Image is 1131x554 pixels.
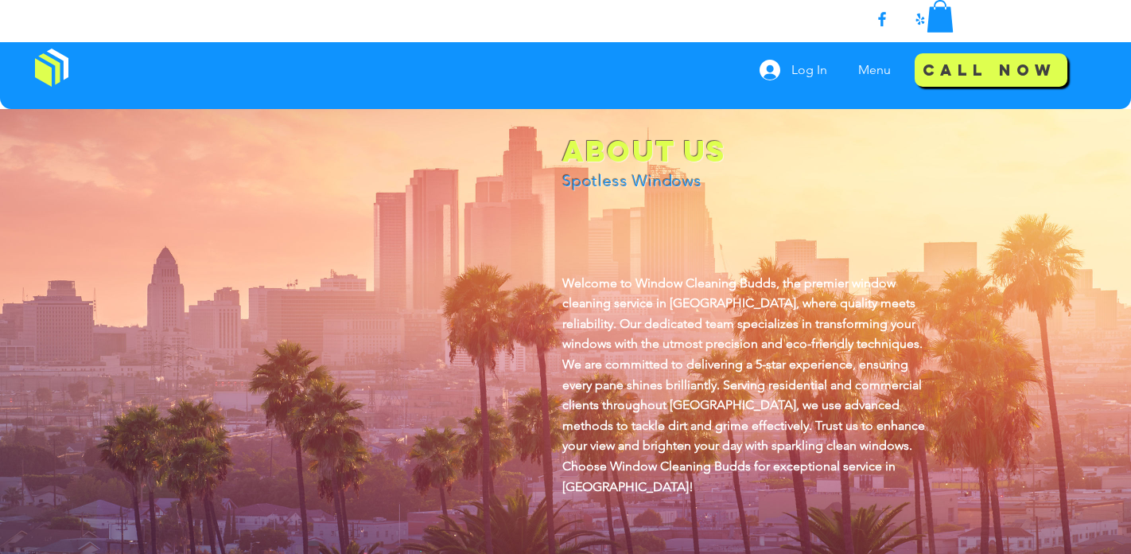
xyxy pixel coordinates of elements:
[873,10,930,29] ul: Social Bar
[846,50,908,90] nav: Site
[562,171,702,190] span: Spotless Windows
[850,50,899,90] p: Menu
[923,60,1057,80] span: Call Now
[562,133,726,170] span: About us
[786,61,833,79] span: Log In
[915,53,1067,87] a: Call Now
[748,55,838,85] button: Log In
[911,10,930,29] img: Yelp!
[846,50,908,90] div: Menu
[873,10,892,29] img: Facebook
[562,275,925,494] span: Welcome to Window Cleaning Budds, the premier window cleaning service in [GEOGRAPHIC_DATA], where...
[35,49,68,87] img: Window Cleaning Budds, Affordable window cleaning services near me in Los Angeles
